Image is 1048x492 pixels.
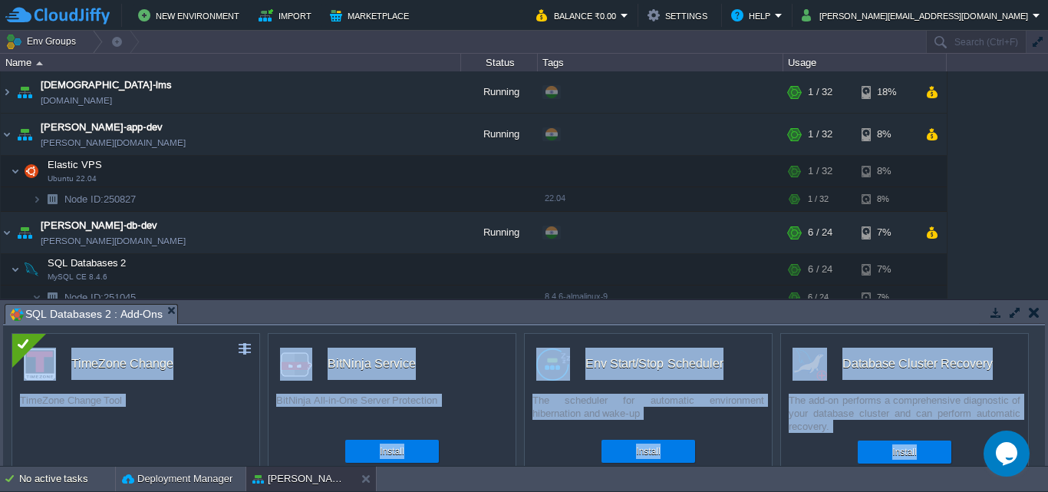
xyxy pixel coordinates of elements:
[784,54,946,71] div: Usage
[984,431,1033,477] iframe: chat widget
[545,193,565,203] span: 22.04
[793,348,827,381] img: database-recovery.png
[585,348,723,380] div: Env Start/Stop Scheduler
[892,444,916,460] button: Install
[14,114,35,155] img: AMDAwAAAACH5BAEAAAAALAAAAAABAAEAAAICRAEAOw==
[862,71,911,113] div: 18%
[525,394,772,432] div: The scheduler for automatic environment hibernation and wake-up
[41,135,186,150] a: [PERSON_NAME][DOMAIN_NAME]
[808,114,832,155] div: 1 / 32
[41,286,63,309] img: AMDAwAAAACH5BAEAAAAALAAAAAABAAEAAAICRAEAOw==
[545,292,608,301] span: 8.4.6-almalinux-9
[14,71,35,113] img: AMDAwAAAACH5BAEAAAAALAAAAAABAAEAAAICRAEAOw==
[32,286,41,309] img: AMDAwAAAACH5BAEAAAAALAAAAAABAAEAAAICRAEAOw==
[330,6,414,25] button: Marketplace
[259,6,316,25] button: Import
[48,174,97,183] span: Ubuntu 22.04
[808,212,832,253] div: 6 / 24
[19,467,115,491] div: No active tasks
[1,71,13,113] img: AMDAwAAAACH5BAEAAAAALAAAAAABAAEAAAICRAEAOw==
[63,291,138,304] span: 251045
[539,54,783,71] div: Tags
[280,348,312,381] img: logo.png
[46,256,128,269] span: SQL Databases 2
[32,187,41,211] img: AMDAwAAAACH5BAEAAAAALAAAAAABAAEAAAICRAEAOw==
[808,156,832,187] div: 1 / 32
[808,286,829,309] div: 6 / 24
[41,187,63,211] img: AMDAwAAAACH5BAEAAAAALAAAAAABAAEAAAICRAEAOw==
[328,348,416,380] div: BitNinja Service
[2,54,460,71] div: Name
[536,6,621,25] button: Balance ₹0.00
[11,254,20,285] img: AMDAwAAAACH5BAEAAAAALAAAAAABAAEAAAICRAEAOw==
[41,218,157,233] a: [PERSON_NAME]-db-dev
[63,193,138,206] a: Node ID:250827
[21,156,42,187] img: AMDAwAAAACH5BAEAAAAALAAAAAABAAEAAAICRAEAOw==
[648,6,712,25] button: Settings
[269,394,516,432] div: BitNinja All-in-One Server Protection
[21,254,42,285] img: AMDAwAAAACH5BAEAAAAALAAAAAABAAEAAAICRAEAOw==
[1,114,13,155] img: AMDAwAAAACH5BAEAAAAALAAAAAABAAEAAAICRAEAOw==
[862,156,911,187] div: 8%
[41,120,163,135] a: [PERSON_NAME]-app-dev
[12,394,259,432] div: TimeZone Change Tool
[64,292,104,303] span: Node ID:
[64,193,104,205] span: Node ID:
[41,233,186,249] span: [PERSON_NAME][DOMAIN_NAME]
[46,158,104,171] span: Elastic VPS
[48,272,107,282] span: MySQL CE 8.4.6
[802,6,1033,25] button: [PERSON_NAME][EMAIL_ADDRESS][DOMAIN_NAME]
[41,93,112,108] a: [DOMAIN_NAME]
[71,348,173,380] div: TimeZone Change
[461,114,538,155] div: Running
[1,212,13,253] img: AMDAwAAAACH5BAEAAAAALAAAAAABAAEAAAICRAEAOw==
[461,212,538,253] div: Running
[862,187,911,211] div: 8%
[46,257,128,269] a: SQL Databases 2MySQL CE 8.4.6
[461,71,538,113] div: Running
[462,54,537,71] div: Status
[5,6,110,25] img: CloudJiffy
[11,156,20,187] img: AMDAwAAAACH5BAEAAAAALAAAAAABAAEAAAICRAEAOw==
[781,394,1028,433] div: The add-on performs a comprehensive diagnostic of your database cluster and can perform automatic...
[122,471,232,487] button: Deployment Manager
[63,291,138,304] a: Node ID:251045
[252,471,349,487] button: [PERSON_NAME]-db-dev
[731,6,775,25] button: Help
[808,254,832,285] div: 6 / 24
[380,444,404,459] button: Install
[862,254,911,285] div: 7%
[862,114,911,155] div: 8%
[46,159,104,170] a: Elastic VPSUbuntu 22.04
[63,193,138,206] span: 250827
[808,71,832,113] div: 1 / 32
[862,286,911,309] div: 7%
[14,212,35,253] img: AMDAwAAAACH5BAEAAAAALAAAAAABAAEAAAICRAEAOw==
[808,187,829,211] div: 1 / 32
[842,348,994,380] div: Database Cluster Recovery
[536,348,570,381] img: logo.png
[636,444,660,459] button: Install
[862,212,911,253] div: 7%
[5,31,81,52] button: Env Groups
[41,78,172,93] a: [DEMOGRAPHIC_DATA]-lms
[138,6,244,25] button: New Environment
[10,305,163,324] span: SQL Databases 2 : Add-Ons
[36,61,43,65] img: AMDAwAAAACH5BAEAAAAALAAAAAABAAEAAAICRAEAOw==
